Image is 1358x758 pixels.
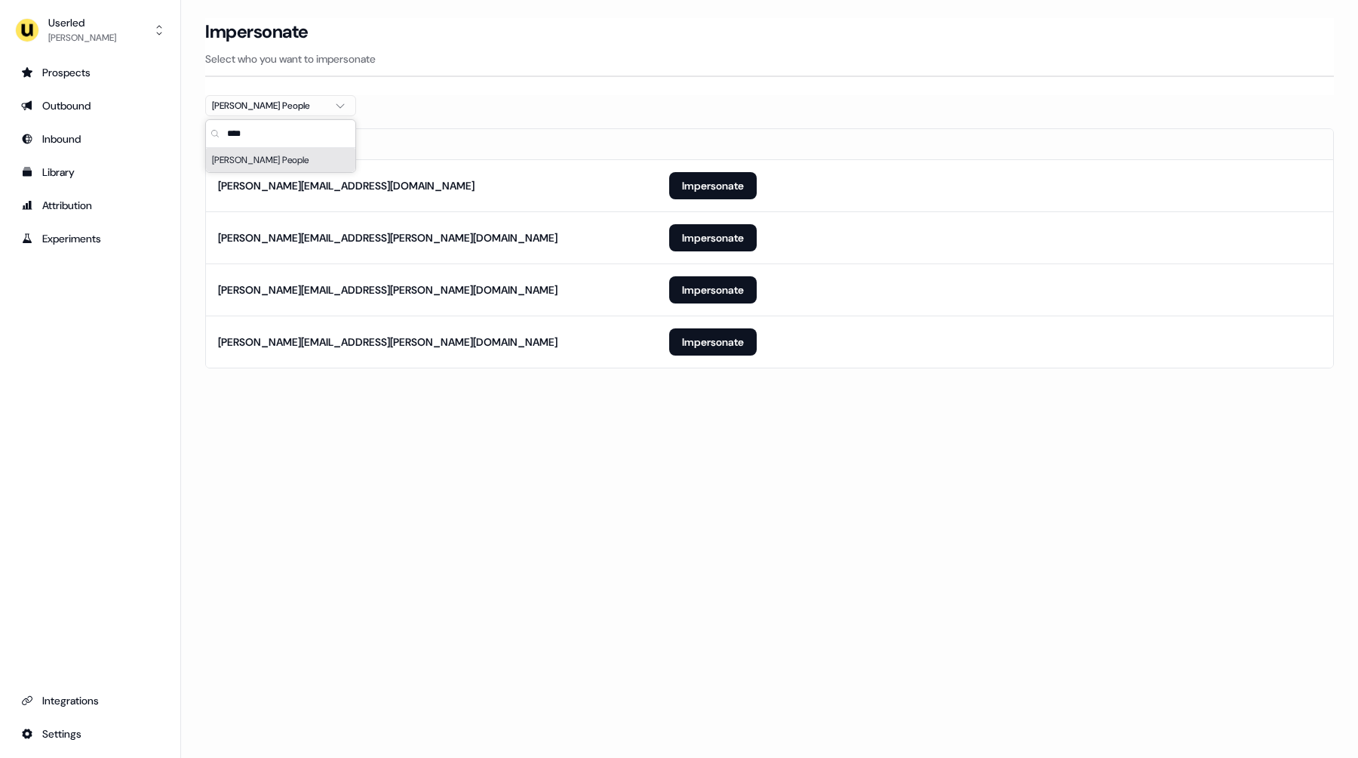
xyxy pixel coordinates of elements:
a: Go to attribution [12,193,168,217]
div: [PERSON_NAME][EMAIL_ADDRESS][PERSON_NAME][DOMAIN_NAME] [218,282,558,297]
div: Outbound [21,98,159,113]
button: Impersonate [669,224,757,251]
a: Go to integrations [12,689,168,713]
div: [PERSON_NAME][EMAIL_ADDRESS][PERSON_NAME][DOMAIN_NAME] [218,334,558,350]
p: Select who you want to impersonate [205,51,1334,66]
h3: Impersonate [205,20,309,43]
button: [PERSON_NAME] People [205,95,356,116]
a: Go to prospects [12,60,168,85]
a: Go to integrations [12,722,168,746]
button: Impersonate [669,328,757,356]
a: Go to outbound experience [12,94,168,118]
div: [PERSON_NAME][EMAIL_ADDRESS][PERSON_NAME][DOMAIN_NAME] [218,230,558,245]
div: Attribution [21,198,159,213]
button: Impersonate [669,172,757,199]
div: [PERSON_NAME] People [212,98,325,113]
div: [PERSON_NAME] People [206,148,355,172]
div: Inbound [21,131,159,146]
div: Userled [48,15,116,30]
div: [PERSON_NAME] [48,30,116,45]
div: Suggestions [206,148,355,172]
a: Go to experiments [12,226,168,251]
div: Settings [21,726,159,741]
a: Go to Inbound [12,127,168,151]
div: Integrations [21,693,159,708]
div: Experiments [21,231,159,246]
div: Library [21,165,159,180]
a: Go to templates [12,160,168,184]
button: Impersonate [669,276,757,304]
div: Prospects [21,65,159,80]
th: Email [206,129,657,159]
button: Userled[PERSON_NAME] [12,12,168,48]
div: [PERSON_NAME][EMAIL_ADDRESS][DOMAIN_NAME] [218,178,475,193]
